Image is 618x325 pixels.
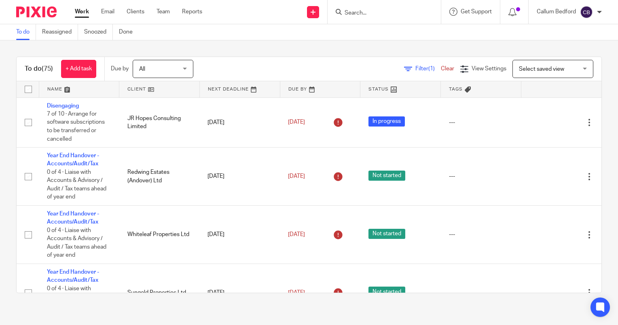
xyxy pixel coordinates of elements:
span: [DATE] [288,120,305,125]
td: Redwing Estates (Andover) Ltd [119,148,200,206]
td: [DATE] [199,206,280,264]
img: Pixie [16,6,57,17]
span: Not started [368,287,405,297]
a: Reports [182,8,202,16]
a: Year End Handover - Accounts/Audit/Tax [47,153,99,167]
a: Work [75,8,89,16]
span: 7 of 10 · Arrange for software subscriptions to be transferred or cancelled [47,111,105,142]
span: (1) [428,66,435,72]
td: [DATE] [199,97,280,148]
td: [DATE] [199,264,280,322]
div: --- [449,118,513,127]
span: 0 of 4 · Liaise with Accounts & Advisory / Audit / Tax teams ahead of year end [47,228,106,258]
span: Select saved view [519,66,564,72]
a: + Add task [61,60,96,78]
a: Email [101,8,114,16]
a: Team [157,8,170,16]
div: --- [449,230,513,238]
a: Disengaging [47,103,79,109]
span: View Settings [472,66,506,72]
span: [DATE] [288,290,305,295]
a: Reassigned [42,24,78,40]
p: Callum Bedford [537,8,576,16]
span: 0 of 4 · Liaise with Accounts & Advisory / Audit / Tax teams ahead of year end [47,169,106,200]
td: Whiteleaf Properties Ltd [119,206,200,264]
a: Clients [127,8,144,16]
td: JR Hopes Consulting Limited [119,97,200,148]
span: In progress [368,116,405,127]
span: Tags [449,87,463,91]
span: [DATE] [288,232,305,237]
span: Filter [415,66,441,72]
td: Sungold Properties Ltd [119,264,200,322]
a: To do [16,24,36,40]
div: --- [449,289,513,297]
a: Clear [441,66,454,72]
span: Not started [368,171,405,181]
td: [DATE] [199,148,280,206]
input: Search [344,10,417,17]
div: --- [449,172,513,180]
span: All [139,66,145,72]
span: Not started [368,229,405,239]
span: Get Support [461,9,492,15]
a: Snoozed [84,24,113,40]
a: Done [119,24,139,40]
p: Due by [111,65,129,73]
span: 0 of 4 · Liaise with Accounts & Advisory / Audit / Tax teams ahead of year end [47,286,106,317]
a: Year End Handover - Accounts/Audit/Tax [47,269,99,283]
span: [DATE] [288,173,305,179]
h1: To do [25,65,53,73]
span: (75) [42,65,53,72]
a: Year End Handover - Accounts/Audit/Tax [47,211,99,225]
img: svg%3E [580,6,593,19]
